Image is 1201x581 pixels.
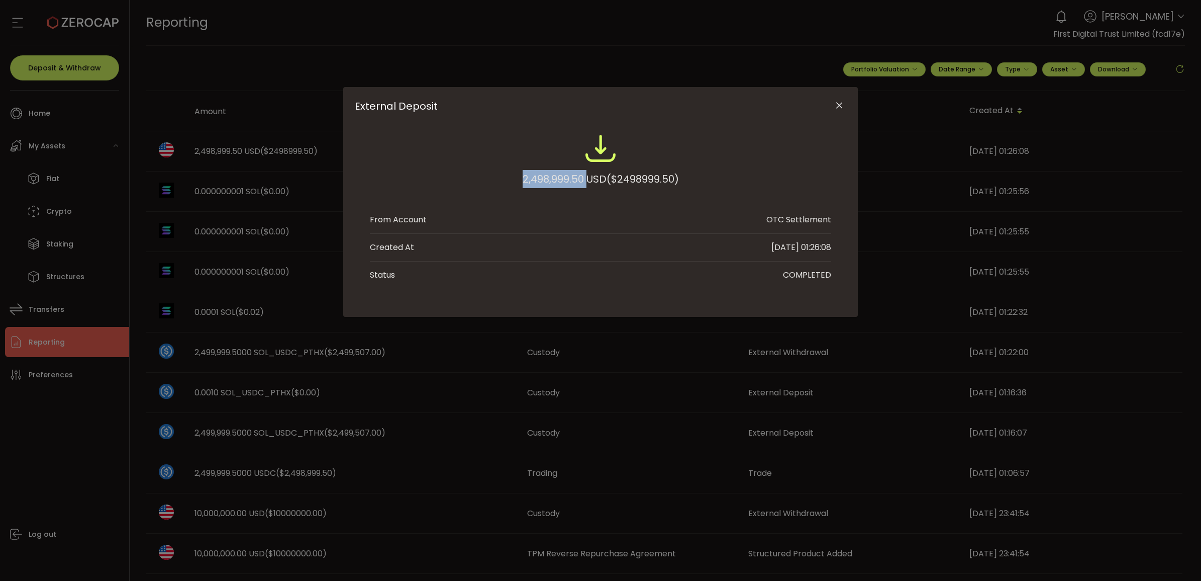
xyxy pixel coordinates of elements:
button: Close [830,97,848,115]
div: OTC Settlement [766,214,831,226]
div: COMPLETED [783,269,831,281]
span: External Deposit [355,100,797,112]
div: 2,498,999.50 USD [523,170,679,188]
div: From Account [370,214,427,226]
div: External Deposit [343,87,858,317]
div: Status [370,269,395,281]
div: [DATE] 01:26:08 [771,241,831,254]
span: ($2498999.50) [607,170,679,188]
iframe: Chat Widget [1151,533,1201,581]
div: Created At [370,241,414,254]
